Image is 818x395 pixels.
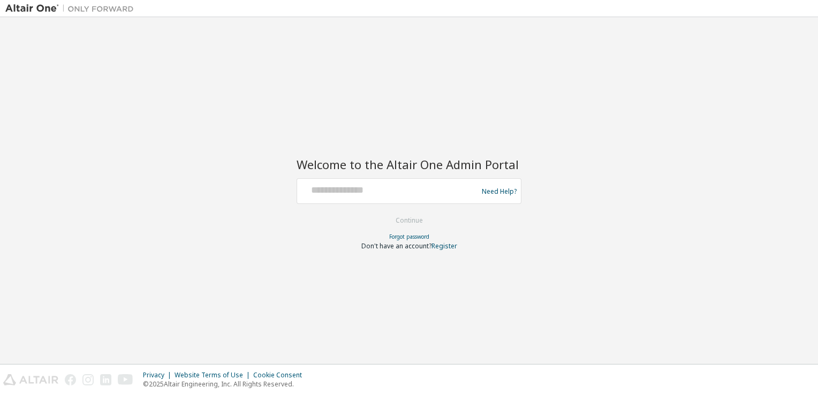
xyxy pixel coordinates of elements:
a: Need Help? [482,191,517,192]
img: youtube.svg [118,374,133,385]
div: Cookie Consent [253,371,308,379]
img: instagram.svg [82,374,94,385]
span: Don't have an account? [361,241,431,250]
div: Website Terms of Use [175,371,253,379]
img: linkedin.svg [100,374,111,385]
img: Altair One [5,3,139,14]
a: Register [431,241,457,250]
img: facebook.svg [65,374,76,385]
div: Privacy [143,371,175,379]
img: altair_logo.svg [3,374,58,385]
h2: Welcome to the Altair One Admin Portal [297,157,521,172]
a: Forgot password [389,233,429,240]
p: © 2025 Altair Engineering, Inc. All Rights Reserved. [143,379,308,389]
